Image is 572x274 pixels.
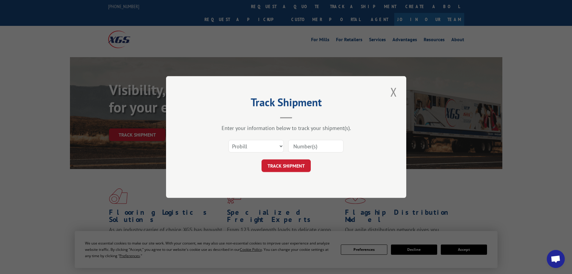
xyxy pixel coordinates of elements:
input: Number(s) [288,140,344,152]
div: Enter your information below to track your shipment(s). [196,125,376,131]
button: Close modal [389,84,399,100]
h2: Track Shipment [196,98,376,109]
a: Open chat [547,250,565,268]
button: TRACK SHIPMENT [262,159,311,172]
